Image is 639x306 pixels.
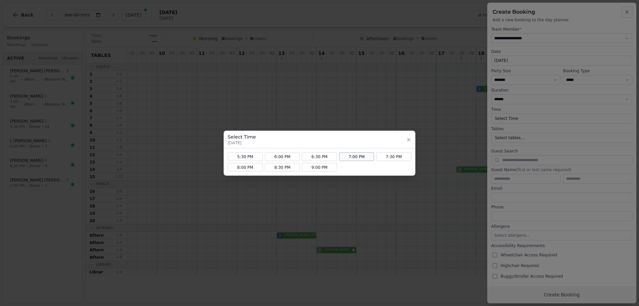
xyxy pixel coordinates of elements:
button: 9:00 PM [302,163,337,171]
p: [DATE] [228,140,256,145]
button: 6:00 PM [265,152,300,161]
button: 6:30 PM [302,152,337,161]
button: 7:30 PM [376,152,411,161]
button: 7:00 PM [339,152,374,161]
button: 8:30 PM [265,163,300,171]
button: 5:30 PM [228,152,263,161]
h3: Select Time [228,133,256,140]
button: 8:00 PM [228,163,263,171]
